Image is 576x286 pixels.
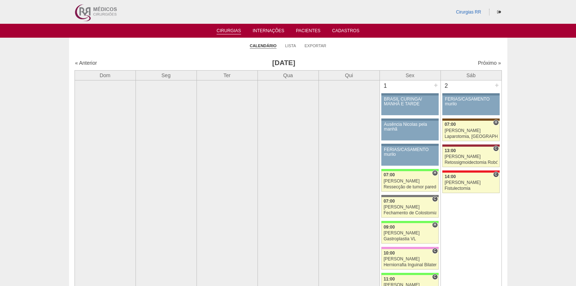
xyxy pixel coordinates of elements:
[384,199,395,204] span: 07:00
[381,223,438,244] a: H 09:00 [PERSON_NAME] Gastroplastia VL
[384,122,436,132] div: Ausência Nicolas pela manhã
[441,80,452,91] div: 2
[296,28,320,35] a: Pacientes
[197,70,258,80] th: Ter
[384,211,436,215] div: Fechamento de Colostomia ou Enterostomia
[494,80,500,90] div: +
[305,43,327,48] a: Exportar
[442,121,499,141] a: H 07:00 [PERSON_NAME] Laparotomia, [GEOGRAPHIC_DATA], Drenagem, Bridas
[433,80,439,90] div: +
[381,144,438,146] div: Key: Aviso
[384,172,395,177] span: 07:00
[332,28,359,35] a: Cadastros
[381,247,438,249] div: Key: Albert Einstein
[379,70,440,80] th: Sex
[381,195,438,197] div: Key: Santa Catarina
[445,160,497,165] div: Retossigmoidectomia Robótica
[381,273,438,275] div: Key: Brasil
[445,180,497,185] div: [PERSON_NAME]
[456,10,481,15] a: Cirurgias RR
[384,276,395,282] span: 11:00
[217,28,241,34] a: Cirurgias
[432,274,438,280] span: Consultório
[384,225,395,230] span: 09:00
[381,197,438,218] a: C 07:00 [PERSON_NAME] Fechamento de Colostomia ou Enterostomia
[75,70,136,80] th: Dom
[432,170,438,176] span: Hospital
[445,186,497,191] div: Fistulectomia
[381,171,438,192] a: H 07:00 [PERSON_NAME] Ressecção de tumor parede abdominal pélvica
[432,248,438,254] span: Consultório
[250,43,276,49] a: Calendário
[442,144,499,147] div: Key: Sírio Libanês
[442,170,499,173] div: Key: Assunção
[445,97,497,106] div: FÉRIAS/CASAMENTO murilo
[381,146,438,166] a: FÉRIAS/CASAMENTO murilo
[177,58,390,68] h3: [DATE]
[381,118,438,121] div: Key: Aviso
[432,196,438,202] span: Consultório
[384,205,436,210] div: [PERSON_NAME]
[75,60,97,66] a: « Anterior
[381,95,438,115] a: BRASIL CURINGA/ MANHÃ E TARDE
[445,128,497,133] div: [PERSON_NAME]
[384,97,436,106] div: BRASIL CURINGA/ MANHÃ E TARDE
[445,134,497,139] div: Laparotomia, [GEOGRAPHIC_DATA], Drenagem, Bridas
[440,70,501,80] th: Sáb
[384,263,436,267] div: Herniorrafia Inguinal Bilateral
[442,147,499,167] a: C 13:00 [PERSON_NAME] Retossigmoidectomia Robótica
[445,154,497,159] div: [PERSON_NAME]
[285,43,296,48] a: Lista
[442,118,499,121] div: Key: Santa Joana
[493,146,499,151] span: Consultório
[384,147,436,157] div: FÉRIAS/CASAMENTO murilo
[381,249,438,270] a: C 10:00 [PERSON_NAME] Herniorrafia Inguinal Bilateral
[384,251,395,256] span: 10:00
[442,173,499,193] a: C 14:00 [PERSON_NAME] Fistulectomia
[478,60,501,66] a: Próximo »
[380,80,391,91] div: 1
[384,231,436,236] div: [PERSON_NAME]
[384,185,436,189] div: Ressecção de tumor parede abdominal pélvica
[384,237,436,241] div: Gastroplastia VL
[381,169,438,171] div: Key: Brasil
[442,95,499,115] a: FÉRIAS/CASAMENTO murilo
[445,122,456,127] span: 07:00
[136,70,197,80] th: Seg
[258,70,318,80] th: Qua
[493,120,499,125] span: Hospital
[445,174,456,179] span: 14:00
[445,148,456,153] span: 13:00
[384,179,436,184] div: [PERSON_NAME]
[497,10,501,14] i: Sair
[432,222,438,228] span: Hospital
[253,28,285,35] a: Internações
[381,221,438,223] div: Key: Brasil
[442,93,499,95] div: Key: Aviso
[318,70,379,80] th: Qui
[493,172,499,177] span: Consultório
[381,93,438,95] div: Key: Aviso
[381,121,438,140] a: Ausência Nicolas pela manhã
[384,257,436,261] div: [PERSON_NAME]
